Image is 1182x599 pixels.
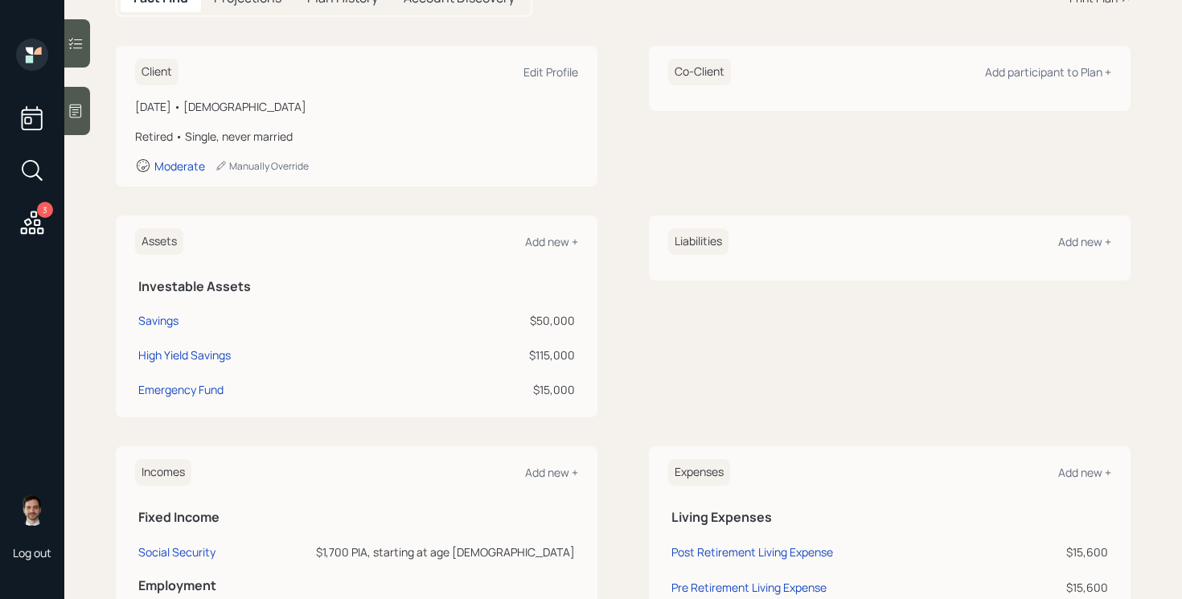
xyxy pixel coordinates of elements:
h6: Expenses [668,459,730,486]
div: Add participant to Plan + [985,64,1111,80]
div: $15,000 [428,381,575,398]
div: High Yield Savings [138,347,231,363]
div: $115,000 [428,347,575,363]
h6: Co-Client [668,59,731,85]
h6: Incomes [135,459,191,486]
h5: Living Expenses [671,510,1108,525]
div: Social Security [138,544,215,560]
div: Log out [13,545,51,560]
div: Emergency Fund [138,381,224,398]
div: Add new + [525,234,578,249]
div: Retired • Single, never married [135,128,578,145]
img: jonah-coleman-headshot.png [16,494,48,526]
div: Post Retirement Living Expense [671,544,833,560]
div: $15,600 [1020,544,1108,560]
h5: Investable Assets [138,279,575,294]
h6: Assets [135,228,183,255]
div: Pre Retirement Living Expense [671,580,827,595]
div: Moderate [154,158,205,174]
div: $15,600 [1020,579,1108,596]
h5: Employment [138,578,575,593]
div: [DATE] • [DEMOGRAPHIC_DATA] [135,98,578,115]
h6: Client [135,59,179,85]
div: Add new + [1058,465,1111,480]
div: 3 [37,202,53,218]
div: $50,000 [428,312,575,329]
div: Add new + [525,465,578,480]
div: Savings [138,312,179,329]
div: Add new + [1058,234,1111,249]
h6: Liabilities [668,228,728,255]
h5: Fixed Income [138,510,575,525]
div: Edit Profile [523,64,578,80]
div: Manually Override [215,159,309,173]
div: $1,700 PIA, starting at age [DEMOGRAPHIC_DATA] [303,544,575,560]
